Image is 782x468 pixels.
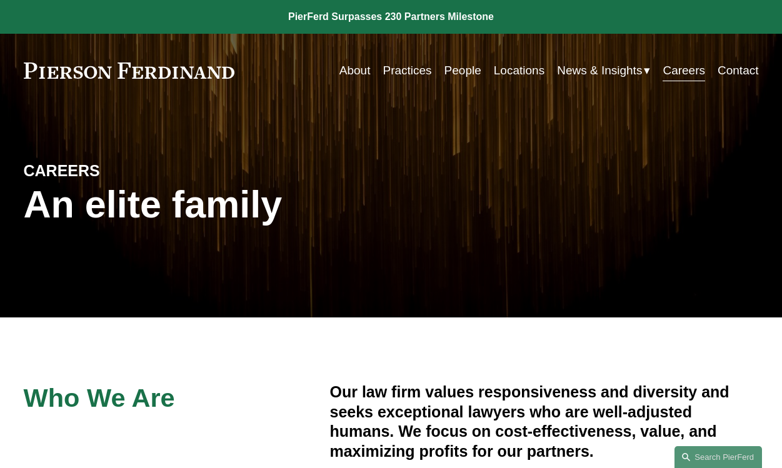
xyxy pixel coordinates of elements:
h4: Our law firm values responsiveness and diversity and seeks exceptional lawyers who are well-adjus... [329,382,758,462]
a: Contact [718,59,758,82]
span: News & Insights [557,60,642,81]
a: Search this site [674,446,762,468]
span: Who We Are [24,383,175,412]
a: People [444,59,481,82]
a: Careers [663,59,705,82]
h1: An elite family [24,183,391,227]
a: Locations [494,59,544,82]
h4: CAREERS [24,161,208,181]
a: folder dropdown [557,59,650,82]
a: Practices [383,59,431,82]
a: About [339,59,371,82]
